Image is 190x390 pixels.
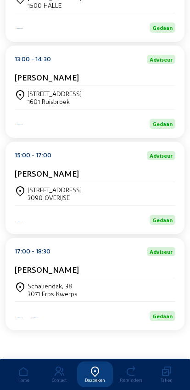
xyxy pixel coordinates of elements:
img: Energy Protect Ramen & Deuren [15,220,24,222]
span: Gedaan [152,313,173,319]
div: 15:00 - 17:00 [15,151,51,160]
span: Gedaan [152,24,173,31]
div: 1601 Ruisbroek [28,97,82,105]
img: Energy Protect Ramen & Deuren [30,316,39,318]
div: Taken [149,377,184,383]
div: Schaliëndak, 38 [28,282,77,290]
img: Iso Protect [15,28,24,30]
cam-card-title: [PERSON_NAME] [15,168,79,178]
div: 3090 OVERIJSE [28,194,82,201]
a: Home [6,361,41,387]
div: 3071 Erps-Kwerps [28,290,77,298]
cam-card-title: [PERSON_NAME] [15,72,79,82]
a: Bezoeken [77,361,113,387]
div: Reminders [113,377,149,383]
div: [STREET_ADDRESS] [28,90,82,97]
a: Taken [149,361,184,387]
span: Adviseur [150,153,173,158]
div: 1500 HALLE [28,1,82,9]
div: Contact [41,377,77,383]
div: 17:00 - 18:30 [15,247,50,256]
img: Iso Protect [15,316,24,318]
img: Iso Protect [15,124,24,126]
div: [STREET_ADDRESS] [28,186,82,194]
span: Adviseur [150,249,173,254]
cam-card-title: [PERSON_NAME] [15,264,79,274]
span: Gedaan [152,120,173,127]
span: Adviseur [150,57,173,62]
div: Bezoeken [77,377,113,383]
div: 13:00 - 14:30 [15,55,51,64]
a: Reminders [113,361,149,387]
div: Home [6,377,41,383]
a: Contact [41,361,77,387]
span: Gedaan [152,217,173,223]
